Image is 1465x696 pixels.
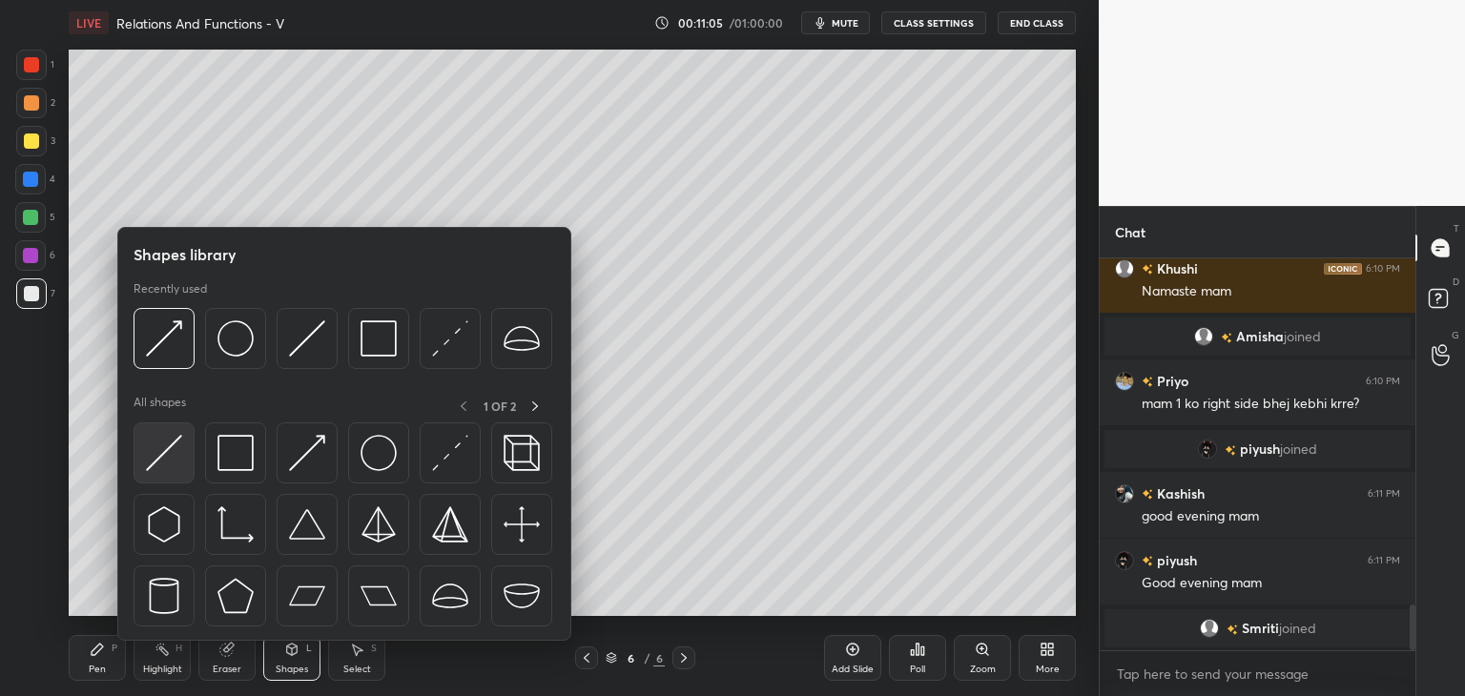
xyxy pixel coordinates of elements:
p: D [1453,275,1459,289]
div: 1 [16,50,54,80]
img: svg+xml;charset=utf-8,%3Csvg%20xmlns%3D%22http%3A%2F%2Fwww.w3.org%2F2000%2Fsvg%22%20width%3D%2236... [361,435,397,471]
h6: Kashish [1153,483,1205,503]
div: 6 [653,649,665,666]
img: svg+xml;charset=utf-8,%3Csvg%20xmlns%3D%22http%3A%2F%2Fwww.w3.org%2F2000%2Fsvg%22%20width%3D%2234... [361,320,397,357]
img: svg+xml;charset=utf-8,%3Csvg%20xmlns%3D%22http%3A%2F%2Fwww.w3.org%2F2000%2Fsvg%22%20width%3D%2230... [146,506,182,542]
div: 6:11 PM [1368,488,1400,500]
img: no-rating-badge.077c3623.svg [1142,489,1153,500]
img: svg+xml;charset=utf-8,%3Csvg%20xmlns%3D%22http%3A%2F%2Fwww.w3.org%2F2000%2Fsvg%22%20width%3D%2238... [504,320,540,357]
img: svg+xml;charset=utf-8,%3Csvg%20xmlns%3D%22http%3A%2F%2Fwww.w3.org%2F2000%2Fsvg%22%20width%3D%2234... [432,506,468,542]
div: 6:10 PM [1366,263,1400,275]
img: 1a20c6f5e22e4f3db114d7d991b92433.jpg [1115,372,1134,391]
div: Add Slide [832,665,874,674]
div: Select [343,665,371,674]
div: 6:10 PM [1366,376,1400,387]
p: Chat [1100,207,1161,257]
img: svg+xml;charset=utf-8,%3Csvg%20xmlns%3D%22http%3A%2F%2Fwww.w3.org%2F2000%2Fsvg%22%20width%3D%2234... [217,435,254,471]
span: joined [1284,329,1321,344]
p: Recently used [134,281,207,297]
div: Zoom [970,665,996,674]
div: Highlight [143,665,182,674]
span: piyush [1240,441,1280,457]
div: Namaste mam [1142,282,1400,301]
div: 6 [15,240,55,271]
div: good evening mam [1142,507,1400,526]
h6: Khushi [1153,258,1198,278]
img: svg+xml;charset=utf-8,%3Csvg%20xmlns%3D%22http%3A%2F%2Fwww.w3.org%2F2000%2Fsvg%22%20width%3D%2244... [361,578,397,614]
div: 6 [621,652,640,664]
div: / [644,652,650,664]
div: 6:11 PM [1368,555,1400,566]
button: End Class [998,11,1076,34]
div: 2 [16,88,55,118]
div: H [175,644,182,653]
h4: Relations And Functions - V [116,14,284,32]
button: CLASS SETTINGS [881,11,986,34]
img: svg+xml;charset=utf-8,%3Csvg%20xmlns%3D%22http%3A%2F%2Fwww.w3.org%2F2000%2Fsvg%22%20width%3D%2234... [361,506,397,542]
p: T [1454,221,1459,235]
img: svg+xml;charset=utf-8,%3Csvg%20xmlns%3D%22http%3A%2F%2Fwww.w3.org%2F2000%2Fsvg%22%20width%3D%2230... [432,320,468,357]
img: svg+xml;charset=utf-8,%3Csvg%20xmlns%3D%22http%3A%2F%2Fwww.w3.org%2F2000%2Fsvg%22%20width%3D%2230... [146,320,182,357]
img: iconic-dark.1390631f.png [1324,263,1362,275]
div: LIVE [69,11,109,34]
button: mute [801,11,870,34]
img: no-rating-badge.077c3623.svg [1142,264,1153,275]
h5: Shapes library [134,243,237,266]
h6: Priyo [1153,371,1188,391]
div: Shapes [276,665,308,674]
img: e378066d203f4d5f8994731bfe7a77f2.jpg [1115,484,1134,503]
div: 7 [16,278,55,309]
h6: piyush [1153,550,1197,570]
img: default.png [1194,327,1213,346]
img: no-rating-badge.077c3623.svg [1142,556,1153,566]
div: 3 [16,126,55,156]
img: svg+xml;charset=utf-8,%3Csvg%20xmlns%3D%22http%3A%2F%2Fwww.w3.org%2F2000%2Fsvg%22%20width%3D%2244... [289,578,325,614]
img: svg+xml;charset=utf-8,%3Csvg%20xmlns%3D%22http%3A%2F%2Fwww.w3.org%2F2000%2Fsvg%22%20width%3D%2230... [289,435,325,471]
div: 4 [15,164,55,194]
div: P [112,644,117,653]
img: default.png [1200,619,1219,638]
img: svg+xml;charset=utf-8,%3Csvg%20xmlns%3D%22http%3A%2F%2Fwww.w3.org%2F2000%2Fsvg%22%20width%3D%2230... [432,435,468,471]
span: joined [1280,441,1317,457]
span: Amisha [1236,329,1284,344]
img: svg+xml;charset=utf-8,%3Csvg%20xmlns%3D%22http%3A%2F%2Fwww.w3.org%2F2000%2Fsvg%22%20width%3D%2238... [432,578,468,614]
span: Smriti [1242,621,1279,636]
div: Eraser [213,665,241,674]
img: svg+xml;charset=utf-8,%3Csvg%20xmlns%3D%22http%3A%2F%2Fwww.w3.org%2F2000%2Fsvg%22%20width%3D%2234... [217,578,254,614]
div: S [371,644,377,653]
img: svg+xml;charset=utf-8,%3Csvg%20xmlns%3D%22http%3A%2F%2Fwww.w3.org%2F2000%2Fsvg%22%20width%3D%2240... [504,506,540,542]
img: no-rating-badge.077c3623.svg [1227,624,1238,635]
div: Poll [910,665,925,674]
div: More [1036,665,1060,674]
p: G [1452,328,1459,342]
p: 1 OF 2 [484,399,516,414]
div: L [306,644,312,653]
img: default.png [1115,259,1134,278]
img: svg+xml;charset=utf-8,%3Csvg%20xmlns%3D%22http%3A%2F%2Fwww.w3.org%2F2000%2Fsvg%22%20width%3D%2236... [217,320,254,357]
p: All shapes [134,395,186,419]
div: 5 [15,202,55,233]
img: d713d8edbcb0471ca10328a070e36bdd.jpg [1115,551,1134,570]
div: Good evening mam [1142,574,1400,593]
img: svg+xml;charset=utf-8,%3Csvg%20xmlns%3D%22http%3A%2F%2Fwww.w3.org%2F2000%2Fsvg%22%20width%3D%2235... [504,435,540,471]
div: Pen [89,665,106,674]
img: no-rating-badge.077c3623.svg [1225,445,1236,456]
img: svg+xml;charset=utf-8,%3Csvg%20xmlns%3D%22http%3A%2F%2Fwww.w3.org%2F2000%2Fsvg%22%20width%3D%2238... [504,578,540,614]
div: grid [1100,258,1415,651]
img: d713d8edbcb0471ca10328a070e36bdd.jpg [1198,440,1217,459]
img: svg+xml;charset=utf-8,%3Csvg%20xmlns%3D%22http%3A%2F%2Fwww.w3.org%2F2000%2Fsvg%22%20width%3D%2230... [289,320,325,357]
span: mute [832,16,858,30]
div: mam 1 ko right side bhej kebhi krre? [1142,395,1400,414]
img: svg+xml;charset=utf-8,%3Csvg%20xmlns%3D%22http%3A%2F%2Fwww.w3.org%2F2000%2Fsvg%22%20width%3D%2230... [146,435,182,471]
span: joined [1279,621,1316,636]
img: no-rating-badge.077c3623.svg [1142,377,1153,387]
img: svg+xml;charset=utf-8,%3Csvg%20xmlns%3D%22http%3A%2F%2Fwww.w3.org%2F2000%2Fsvg%22%20width%3D%2238... [289,506,325,542]
img: svg+xml;charset=utf-8,%3Csvg%20xmlns%3D%22http%3A%2F%2Fwww.w3.org%2F2000%2Fsvg%22%20width%3D%2228... [146,578,182,614]
img: no-rating-badge.077c3623.svg [1221,333,1232,343]
img: svg+xml;charset=utf-8,%3Csvg%20xmlns%3D%22http%3A%2F%2Fwww.w3.org%2F2000%2Fsvg%22%20width%3D%2233... [217,506,254,542]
